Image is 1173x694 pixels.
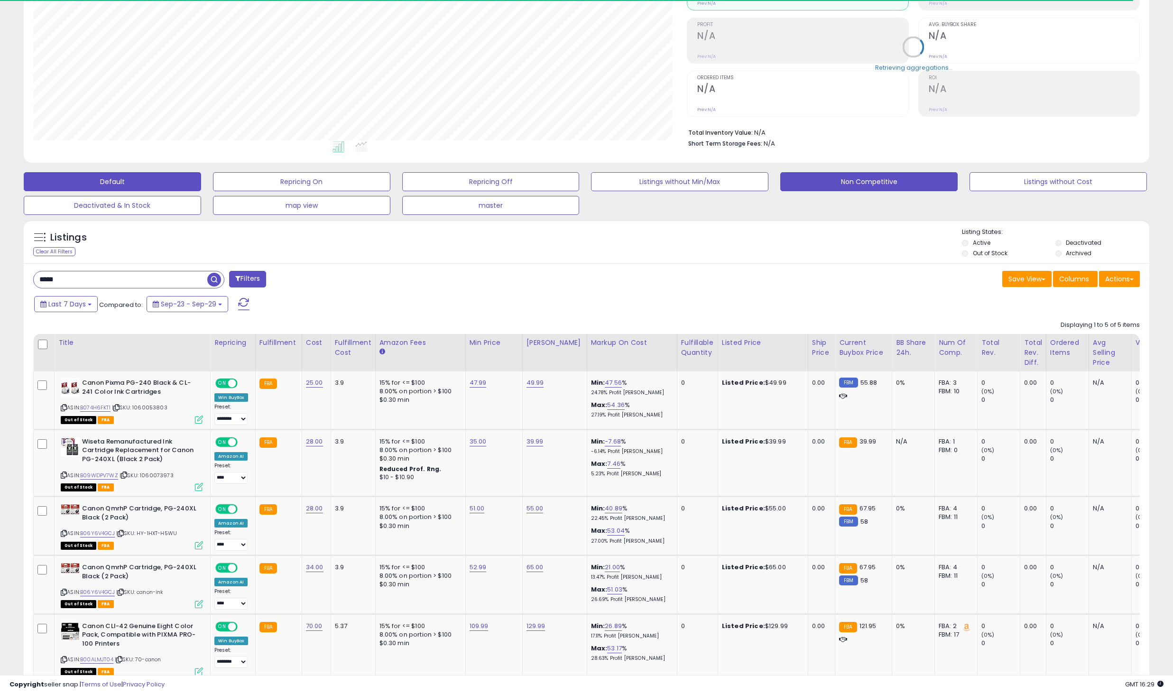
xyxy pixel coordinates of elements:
div: N/A [1093,379,1124,387]
div: % [591,401,670,418]
a: 51.00 [470,504,485,513]
a: 51.03 [607,585,622,594]
button: Repricing Off [402,172,580,191]
span: Last 7 Days [48,299,86,309]
a: 47.99 [470,378,487,388]
div: FBA: 4 [939,563,970,572]
small: FBA [259,504,277,515]
span: FBA [98,483,114,491]
span: | SKU: 70-canon [115,656,161,663]
label: Deactivated [1066,239,1101,247]
div: [PERSON_NAME] [526,338,583,348]
small: (0%) [1050,446,1063,454]
img: 411xkVulgUL._SL40_.jpg [61,622,80,641]
div: Title [58,338,206,348]
small: (0%) [981,631,995,638]
button: master [402,196,580,215]
div: N/A [896,437,927,446]
a: 53.04 [607,526,625,536]
p: 17.11% Profit [PERSON_NAME] [591,633,670,639]
div: Fulfillable Quantity [681,338,714,358]
div: 0.00 [1024,504,1039,513]
span: Columns [1059,274,1089,284]
div: 0.00 [812,563,828,572]
div: $39.99 [722,437,801,446]
div: Amazon AI [214,578,248,586]
a: 129.99 [526,621,545,631]
b: Listed Price: [722,621,765,630]
a: B074H6FKT1 [80,404,111,412]
div: FBM: 11 [939,572,970,580]
div: 0 [1050,522,1089,530]
a: 35.00 [470,437,487,446]
small: Amazon Fees. [379,348,385,356]
div: N/A [1093,563,1124,572]
div: 0 [681,563,711,572]
div: Win BuyBox [214,637,248,645]
div: $49.99 [722,379,801,387]
div: 0.00 [1024,563,1039,572]
small: (0%) [1136,388,1149,395]
div: % [591,437,670,455]
button: Non Competitive [780,172,958,191]
a: 109.99 [470,621,489,631]
img: 51I6Mco2vdL._SL40_.jpg [61,379,80,398]
span: Sep-23 - Sep-29 [161,299,216,309]
div: FBA: 2 [939,622,970,630]
div: N/A [1093,504,1124,513]
b: Max: [591,400,608,409]
div: Preset: [214,463,248,484]
div: Current Buybox Price [839,338,888,358]
a: B00ALMJT04 [80,656,113,664]
div: 0 [1050,622,1089,630]
div: 5.37 [335,622,368,630]
div: % [591,622,670,639]
label: Out of Stock [973,249,1007,257]
div: 0 [1050,639,1089,648]
div: 0 [981,396,1020,404]
div: 0 [1050,379,1089,387]
div: 0% [896,379,927,387]
div: 3.9 [335,437,368,446]
small: FBA [839,622,857,632]
p: 24.78% Profit [PERSON_NAME] [591,389,670,396]
span: | SKU: HY-1HXT-H5WU [116,529,177,537]
div: % [591,504,670,522]
span: 121.95 [859,621,877,630]
small: FBA [839,504,857,515]
b: Canon QmrhP Cartridge, PG-240XL Black (2 Pack) [82,563,197,583]
a: Terms of Use [81,680,121,689]
b: Canon CLI-42 Genuine Eight Color Pack, Compatible with PIXMA PRO-100 Printers [82,622,197,651]
label: Archived [1066,249,1091,257]
span: ON [216,438,228,446]
span: ON [216,379,228,388]
div: 3.9 [335,563,368,572]
div: 0.00 [812,379,828,387]
div: % [591,585,670,603]
div: Amazon Fees [379,338,462,348]
p: 13.47% Profit [PERSON_NAME] [591,574,670,581]
div: % [591,527,670,544]
div: 0 [681,504,711,513]
small: FBA [259,563,277,574]
small: (0%) [1136,513,1149,521]
small: FBA [839,563,857,574]
span: | SKU: 1060053803 [112,404,167,411]
div: 0 [1050,563,1089,572]
div: Retrieving aggregations.. [875,63,951,72]
div: Avg Selling Price [1093,338,1127,368]
b: Min: [591,621,605,630]
div: FBM: 10 [939,387,970,396]
small: (0%) [1050,388,1063,395]
span: FBA [98,542,114,550]
div: Num of Comp. [939,338,973,358]
div: 0.00 [1024,437,1039,446]
h5: Listings [50,231,87,244]
div: BB Share 24h. [896,338,931,358]
small: FBA [259,379,277,389]
span: All listings that are currently out of stock and unavailable for purchase on Amazon [61,416,96,424]
b: Max: [591,526,608,535]
div: $55.00 [722,504,801,513]
span: All listings that are currently out of stock and unavailable for purchase on Amazon [61,483,96,491]
div: 0 [981,563,1020,572]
